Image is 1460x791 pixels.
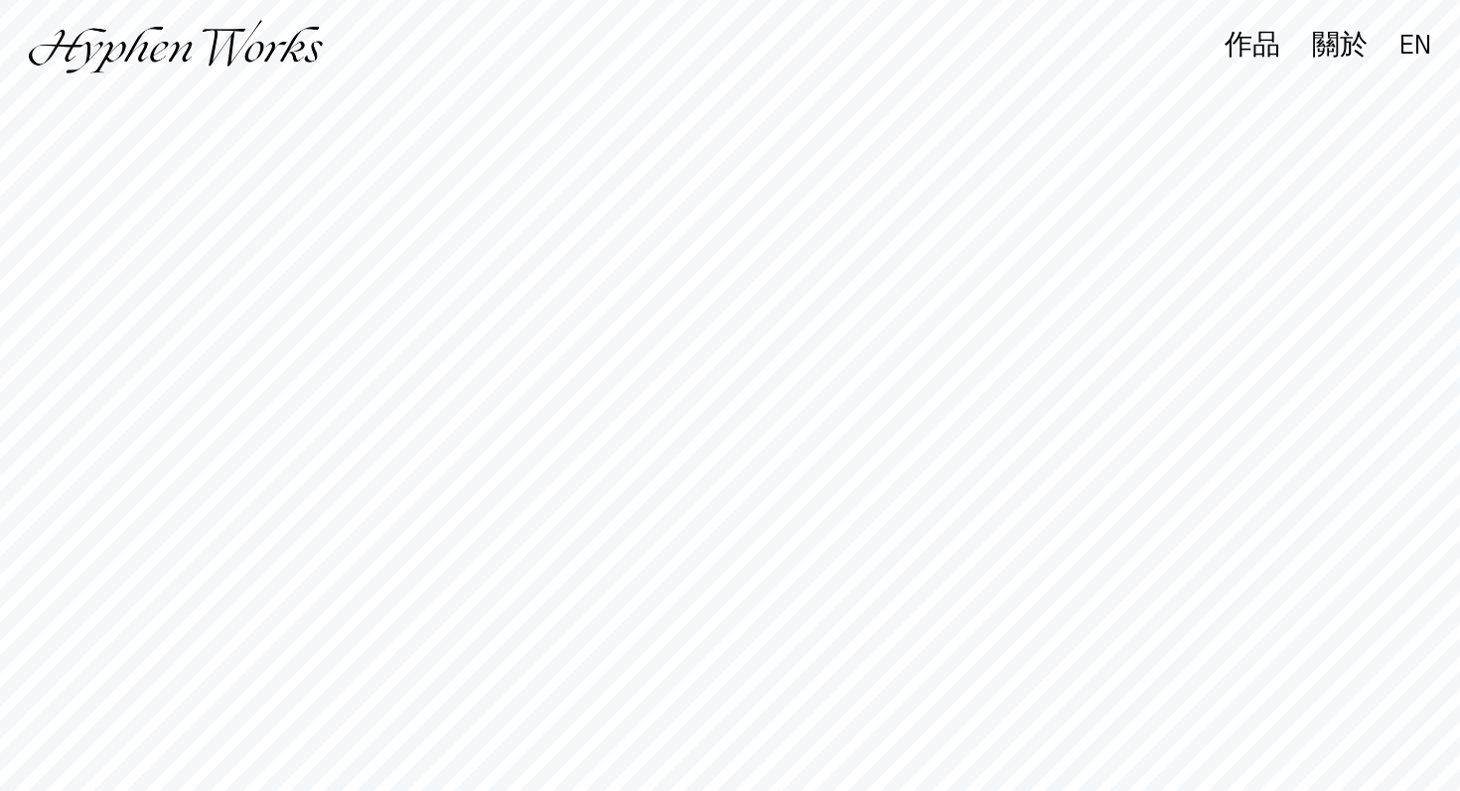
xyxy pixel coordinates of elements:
[1312,32,1368,60] div: 關於
[1225,32,1280,60] div: 作品
[1312,36,1368,59] a: 關於
[29,20,322,73] img: Hyphen Works
[1225,36,1280,59] a: 作品
[1399,35,1431,56] a: EN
